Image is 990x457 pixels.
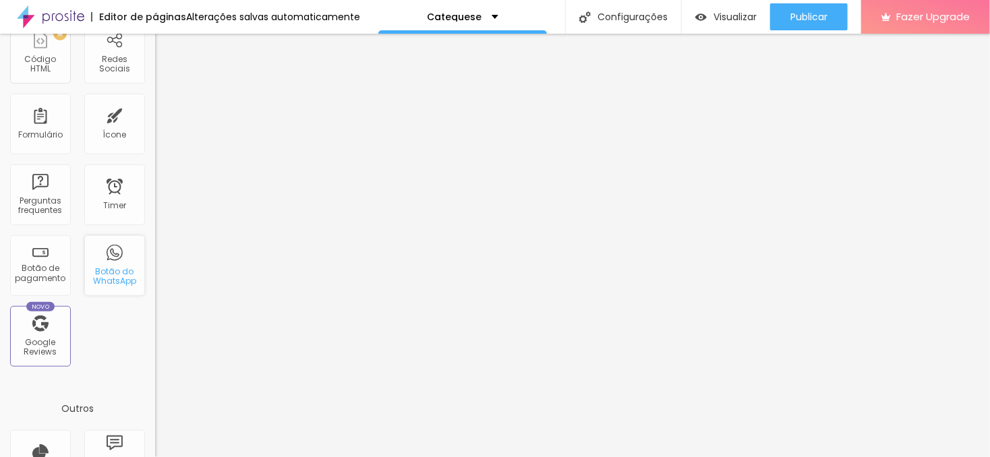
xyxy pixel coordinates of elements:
div: Formulário [18,130,63,140]
div: Alterações salvas automaticamente [186,12,360,22]
div: Timer [103,201,126,210]
img: view-1.svg [695,11,707,23]
p: Catequese [427,12,482,22]
span: Fazer Upgrade [896,11,970,22]
iframe: Editor [155,34,990,457]
div: Editor de páginas [91,12,186,22]
div: Novo [26,302,55,311]
button: Publicar [770,3,848,30]
div: Ícone [103,130,127,140]
div: Código HTML [13,55,67,74]
img: Icone [579,11,591,23]
div: Botão do WhatsApp [88,267,141,286]
button: Visualizar [682,3,770,30]
div: Google Reviews [13,338,67,357]
div: Botão de pagamento [13,264,67,283]
div: Perguntas frequentes [13,196,67,216]
div: Redes Sociais [88,55,141,74]
span: Publicar [790,11,827,22]
span: Visualizar [714,11,757,22]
